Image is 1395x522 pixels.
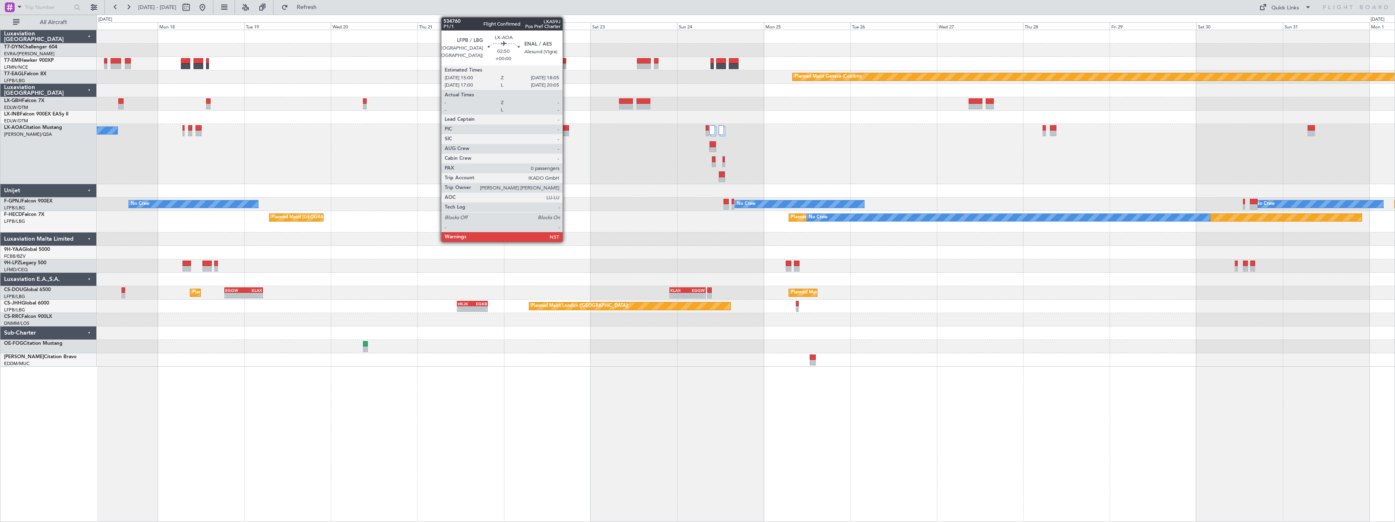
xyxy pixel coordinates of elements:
a: LX-GBHFalcon 7X [4,98,44,103]
button: Quick Links [1255,1,1315,14]
span: CS-DOU [4,287,23,292]
a: F-GPNJFalcon 900EX [4,199,52,204]
a: 9H-LPZLegacy 500 [4,261,46,265]
span: 9H-LPZ [4,261,20,265]
div: Sat 23 [591,22,677,30]
div: [DATE] [98,16,112,23]
a: LX-AOACitation Mustang [4,125,62,130]
span: OE-FOG [4,341,23,346]
a: CS-RRCFalcon 900LX [4,314,52,319]
div: Mon 18 [158,22,244,30]
a: EDLW/DTM [4,104,28,111]
a: CS-JHHGlobal 6000 [4,301,49,306]
div: No Crew [809,211,828,224]
input: Trip Number [25,1,72,13]
div: No Crew [737,198,756,210]
a: LFPB/LBG [4,205,25,211]
button: Refresh [278,1,326,14]
div: No Crew [131,198,150,210]
span: [PERSON_NAME] [4,355,44,359]
a: EDLW/DTM [4,118,28,124]
div: Planned Maint [GEOGRAPHIC_DATA] ([GEOGRAPHIC_DATA]) [192,287,320,299]
a: LFPB/LBG [4,218,25,224]
div: Planned Maint [GEOGRAPHIC_DATA] ([GEOGRAPHIC_DATA]) [791,211,919,224]
div: Sat 30 [1196,22,1283,30]
div: EGGW [225,288,244,293]
div: Tue 19 [244,22,331,30]
span: T7-EAGL [4,72,24,76]
div: Mon 25 [764,22,850,30]
div: KLAX [670,288,687,293]
div: HKJK [458,301,472,306]
span: LX-GBH [4,98,22,103]
div: Planned Maint [GEOGRAPHIC_DATA] ([GEOGRAPHIC_DATA]) [272,211,400,224]
span: LX-INB [4,112,20,117]
div: Wed 20 [331,22,417,30]
div: EGGW [687,288,704,293]
a: F-HECDFalcon 7X [4,212,44,217]
div: - [243,293,262,298]
div: Quick Links [1271,4,1299,12]
div: - [472,307,487,311]
span: All Aircraft [21,20,86,25]
a: FCBB/BZV [4,253,26,259]
div: Sun 24 [677,22,764,30]
a: EVRA/[PERSON_NAME] [4,51,54,57]
div: EGKB [472,301,487,306]
span: F-HECD [4,212,22,217]
div: - [670,293,687,298]
div: - [687,293,704,298]
div: - [458,307,472,311]
a: DNMM/LOS [4,320,29,326]
div: Planned Maint [GEOGRAPHIC_DATA] ([GEOGRAPHIC_DATA]) [791,287,919,299]
div: KLAX [243,288,262,293]
span: 9H-YAA [4,247,22,252]
a: EDDM/MUC [4,361,30,367]
div: No Crew [1256,198,1275,210]
span: F-GPNJ [4,199,22,204]
span: T7-EMI [4,58,20,63]
div: Planned Maint London ([GEOGRAPHIC_DATA]) [531,300,628,312]
div: Sun 17 [72,22,158,30]
button: All Aircraft [9,16,88,29]
div: Fri 29 [1110,22,1196,30]
span: [DATE] - [DATE] [138,4,176,11]
a: LFPB/LBG [4,78,25,84]
a: CS-DOUGlobal 6500 [4,287,51,292]
div: Wed 27 [937,22,1023,30]
a: T7-EAGLFalcon 8X [4,72,46,76]
div: Fri 22 [504,22,591,30]
a: LFPB/LBG [4,307,25,313]
span: CS-JHH [4,301,22,306]
span: CS-RRC [4,314,22,319]
a: [PERSON_NAME]Citation Bravo [4,355,76,359]
a: LFPB/LBG [4,294,25,300]
a: 9H-YAAGlobal 5000 [4,247,50,252]
a: OE-FOGCitation Mustang [4,341,63,346]
div: - [225,293,244,298]
div: Tue 26 [850,22,937,30]
a: LFMD/CEQ [4,267,28,273]
div: Thu 21 [417,22,504,30]
div: Planned Maint Geneva (Cointrin) [795,71,862,83]
a: LFMN/NCE [4,64,28,70]
span: LX-AOA [4,125,23,130]
div: Thu 28 [1023,22,1110,30]
a: T7-DYNChallenger 604 [4,45,57,50]
span: Refresh [290,4,324,10]
span: T7-DYN [4,45,22,50]
a: [PERSON_NAME]/QSA [4,131,52,137]
a: LX-INBFalcon 900EX EASy II [4,112,68,117]
div: Sun 31 [1283,22,1369,30]
a: T7-EMIHawker 900XP [4,58,54,63]
div: [DATE] [1371,16,1384,23]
